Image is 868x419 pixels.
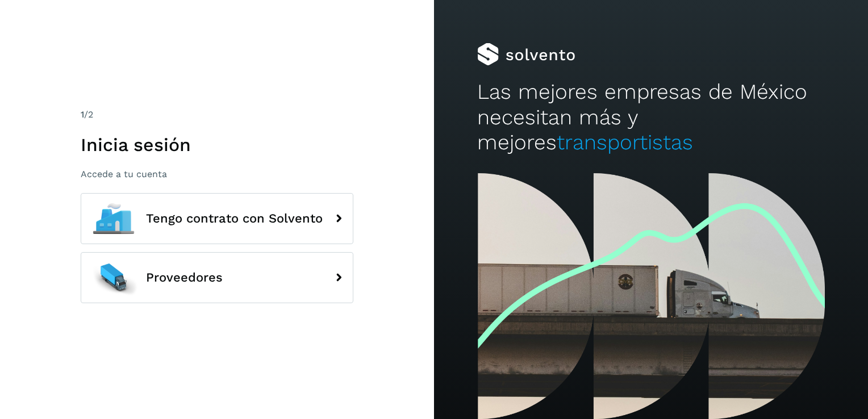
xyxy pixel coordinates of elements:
span: transportistas [557,130,693,154]
button: Tengo contrato con Solvento [81,193,353,244]
span: Tengo contrato con Solvento [146,212,323,225]
p: Accede a tu cuenta [81,169,353,179]
div: /2 [81,108,353,121]
span: Proveedores [146,271,223,284]
h2: Las mejores empresas de México necesitan más y mejores [477,79,824,155]
h1: Inicia sesión [81,134,353,156]
button: Proveedores [81,252,353,303]
span: 1 [81,109,84,120]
